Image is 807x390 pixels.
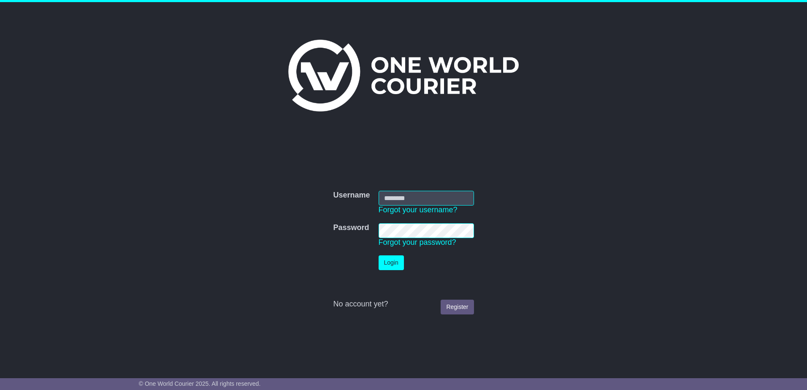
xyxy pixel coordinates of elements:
a: Forgot your password? [379,238,456,246]
img: One World [288,40,519,111]
a: Register [441,300,474,314]
label: Username [333,191,370,200]
span: © One World Courier 2025. All rights reserved. [139,380,261,387]
button: Login [379,255,404,270]
div: No account yet? [333,300,474,309]
a: Forgot your username? [379,206,458,214]
label: Password [333,223,369,233]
